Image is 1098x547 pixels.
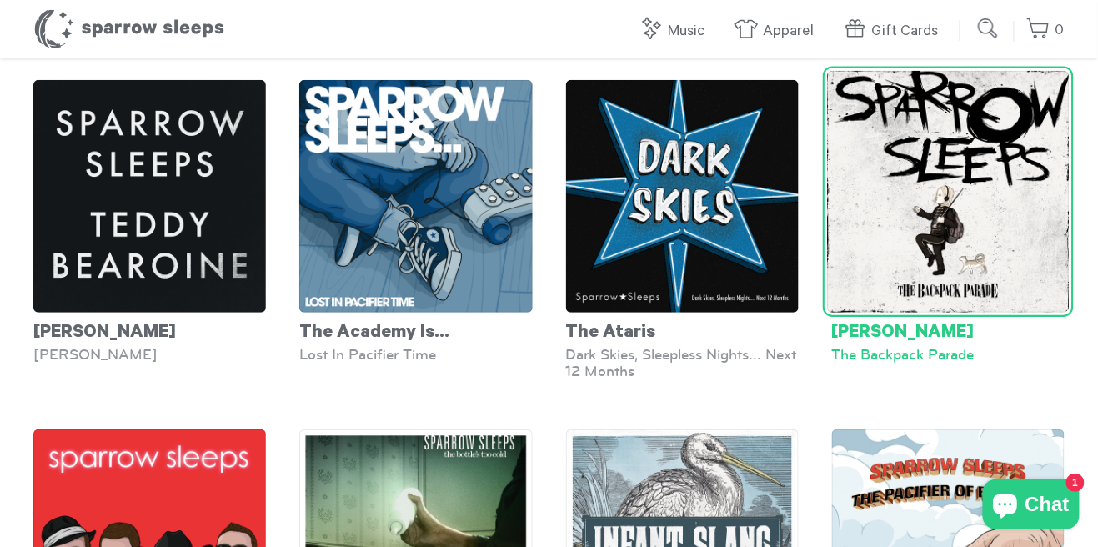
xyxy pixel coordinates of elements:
[832,346,1065,363] div: The Backpack Parade
[978,479,1085,534] inbox-online-store-chat: Shopify online store chat
[566,80,799,379] a: The Ataris Dark Skies, Sleepless Nights... Next 12 Months
[734,13,822,49] a: Apparel
[843,13,947,49] a: Gift Cards
[33,313,266,346] div: [PERSON_NAME]
[639,13,713,49] a: Music
[566,80,799,313] img: SS-DarkSkiesSleeplessNightsNext12Months-Cover-1600x1600_grande.jpg
[33,80,266,363] a: [PERSON_NAME] [PERSON_NAME]
[832,313,1065,346] div: [PERSON_NAME]
[33,8,225,50] h1: Sparrow Sleeps
[33,346,266,363] div: [PERSON_NAME]
[299,346,532,363] div: Lost In Pacifier Time
[299,80,532,363] a: The Academy Is... Lost In Pacifier Time
[33,80,266,313] img: Lorde-TeddyBeroine-Cover_grande.png
[566,313,799,346] div: The Ataris
[299,80,532,313] img: TheAcademyIs-LostInPacifierTime-Cover_grande.png
[972,12,1005,45] input: Submit
[1026,13,1065,48] a: 0
[299,313,532,346] div: The Academy Is...
[566,346,799,379] div: Dark Skies, Sleepless Nights... Next 12 Months
[832,80,1065,363] a: [PERSON_NAME] The Backpack Parade
[827,71,1069,313] img: MyChemicalRomance-TheBackpackParade-Cover-SparrowSleeps_grande.png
